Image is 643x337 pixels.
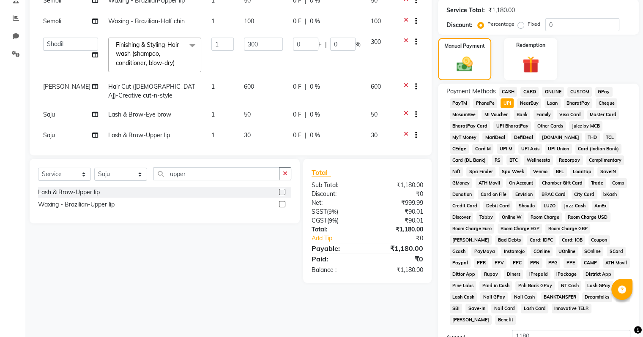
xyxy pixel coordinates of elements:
[586,155,624,165] span: Complimentary
[466,167,495,177] span: Spa Finder
[378,234,429,243] div: ₹0
[446,6,485,15] div: Service Total:
[371,38,381,46] span: 300
[527,235,555,245] span: Card: IDFC
[492,258,506,268] span: PPV
[491,304,517,313] span: Nail Card
[465,304,488,313] span: Save-In
[310,131,320,140] span: 0 %
[528,258,542,268] span: PPN
[450,269,478,279] span: Dittor App
[544,98,561,108] span: Loan
[558,281,581,291] span: NT Cash
[108,83,195,99] span: Hair Cut ([DEMOGRAPHIC_DATA])-Creative cut-n-style
[521,304,548,313] span: Lash Card
[451,55,478,73] img: _cash.svg
[597,167,618,177] span: SaveIN
[603,133,617,142] span: TCL
[516,201,537,211] span: Shoutlo
[450,235,492,245] span: [PERSON_NAME]
[476,212,495,222] span: Tabby
[367,243,430,253] div: ₹1,180.00
[450,144,469,154] span: CEdge
[534,110,553,120] span: Family
[515,281,555,291] span: Pnb Bank GPay
[588,235,610,245] span: Coupon
[472,144,493,154] span: Card M
[293,110,301,119] span: 0 F
[582,247,604,256] span: SOnline
[546,258,561,268] span: PPG
[450,292,477,302] span: Lash Cash
[498,224,542,234] span: Room Charge EGP
[367,198,430,207] div: ₹999.99
[585,133,600,142] span: THD
[517,98,541,108] span: NearBuy
[497,144,515,154] span: UPI M
[554,269,580,279] span: iPackage
[450,110,479,120] span: MosamBee
[367,225,430,234] div: ₹1,180.00
[293,131,301,140] span: 0 F
[38,200,115,209] div: Waxing - Brazilian-Upper lip
[444,42,485,50] label: Manual Payment
[367,207,430,216] div: ₹90.01
[312,168,331,177] span: Total
[450,201,480,211] span: Credit Card
[539,133,582,142] span: [DOMAIN_NAME]
[367,216,430,225] div: ₹90.01
[450,258,471,268] span: Paypal
[556,247,578,256] span: UOnline
[244,131,251,139] span: 30
[480,292,508,302] span: Nail GPay
[511,133,536,142] span: DefiDeal
[356,40,361,49] span: %
[371,83,381,90] span: 600
[517,54,544,75] img: _gift.svg
[542,87,564,97] span: ONLINE
[482,133,508,142] span: MariDeal
[38,188,100,197] div: Lash & Brow-Upper lip
[244,17,254,25] span: 100
[479,281,512,291] span: Paid in Cash
[492,155,503,165] span: RS
[588,178,606,188] span: Trade
[450,190,475,199] span: Donation
[595,87,613,97] span: GPay
[305,190,367,198] div: Discount:
[305,254,367,264] div: Paid:
[450,247,468,256] span: Gcash
[371,17,381,25] span: 100
[603,258,630,268] span: ATH Movil
[450,155,489,165] span: Card (DL Bank)
[488,6,515,15] div: ₹1,180.00
[556,155,583,165] span: Razorpay
[328,208,337,215] span: 9%
[446,87,496,96] span: Payment Methods
[495,235,523,245] span: Bad Debts
[153,167,279,180] input: Search or Scan
[305,17,306,26] span: |
[482,110,510,120] span: MI Voucher
[211,17,215,25] span: 1
[43,111,55,118] span: Saju
[607,247,626,256] span: SCard
[471,247,498,256] span: PayMaya
[581,258,599,268] span: CAMP
[310,110,320,119] span: 0 %
[367,181,430,190] div: ₹1,180.00
[587,110,619,120] span: Master Card
[512,190,535,199] span: Envision
[450,304,462,313] span: SBI
[310,17,320,26] span: 0 %
[499,212,524,222] span: Online W
[305,216,367,225] div: ( )
[325,40,327,49] span: |
[539,178,585,188] span: Chamber Gift Card
[305,198,367,207] div: Net:
[371,131,378,139] span: 30
[526,269,550,279] span: iPrepaid
[539,190,568,199] span: BRAC Card
[506,178,536,188] span: On Account
[43,17,61,25] span: Semoli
